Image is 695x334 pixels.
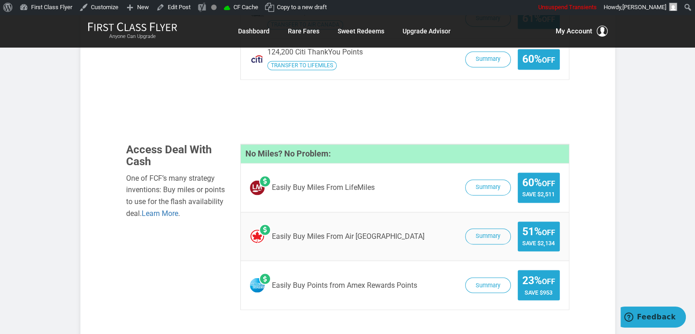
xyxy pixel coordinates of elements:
span: 51% [522,226,555,237]
span: 60% [522,177,555,189]
img: First Class Flyer [88,22,177,32]
span: Easily Buy Miles From Air [GEOGRAPHIC_DATA] [272,232,424,241]
button: Summary [465,179,511,195]
button: My Account [556,26,608,37]
span: Save $2,134 [522,240,555,247]
h3: Access Deal With Cash [126,144,227,168]
span: My Account [556,26,592,37]
span: 60% [522,54,555,65]
span: 23% [522,275,555,286]
small: Off [542,179,555,188]
a: First Class FlyerAnyone Can Upgrade [88,22,177,40]
a: Rare Fares [288,23,319,39]
small: Off [542,228,555,237]
small: Anyone Can Upgrade [88,33,177,40]
span: Easily Buy Miles From LifeMiles [272,183,375,192]
button: Summary [465,228,511,244]
iframe: Opens a widget where you can find more information [621,307,686,329]
a: Sweet Redeems [338,23,384,39]
a: Learn More [142,209,178,218]
span: Unsuspend Transients [538,4,597,11]
a: Dashboard [238,23,270,39]
span: Transfer your Citi ThankYou Points to LifeMiles [267,61,337,70]
a: Upgrade Advisor [403,23,451,39]
span: [PERSON_NAME] [622,4,666,11]
span: Save $953 [522,289,555,296]
div: One of FCF’s many strategy inventions: Buy miles or points to use for the flash availability deal. . [126,172,227,219]
small: Off [542,56,555,65]
span: Easily Buy Points from Amex Rewards Points [272,281,417,289]
h4: No Miles? No Problem: [241,144,569,163]
button: Summary [465,51,511,67]
span: 124,200 Citi ThankYou Points [267,48,363,56]
button: Summary [465,277,511,293]
small: Off [542,277,555,286]
span: Save $2,511 [522,191,555,198]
